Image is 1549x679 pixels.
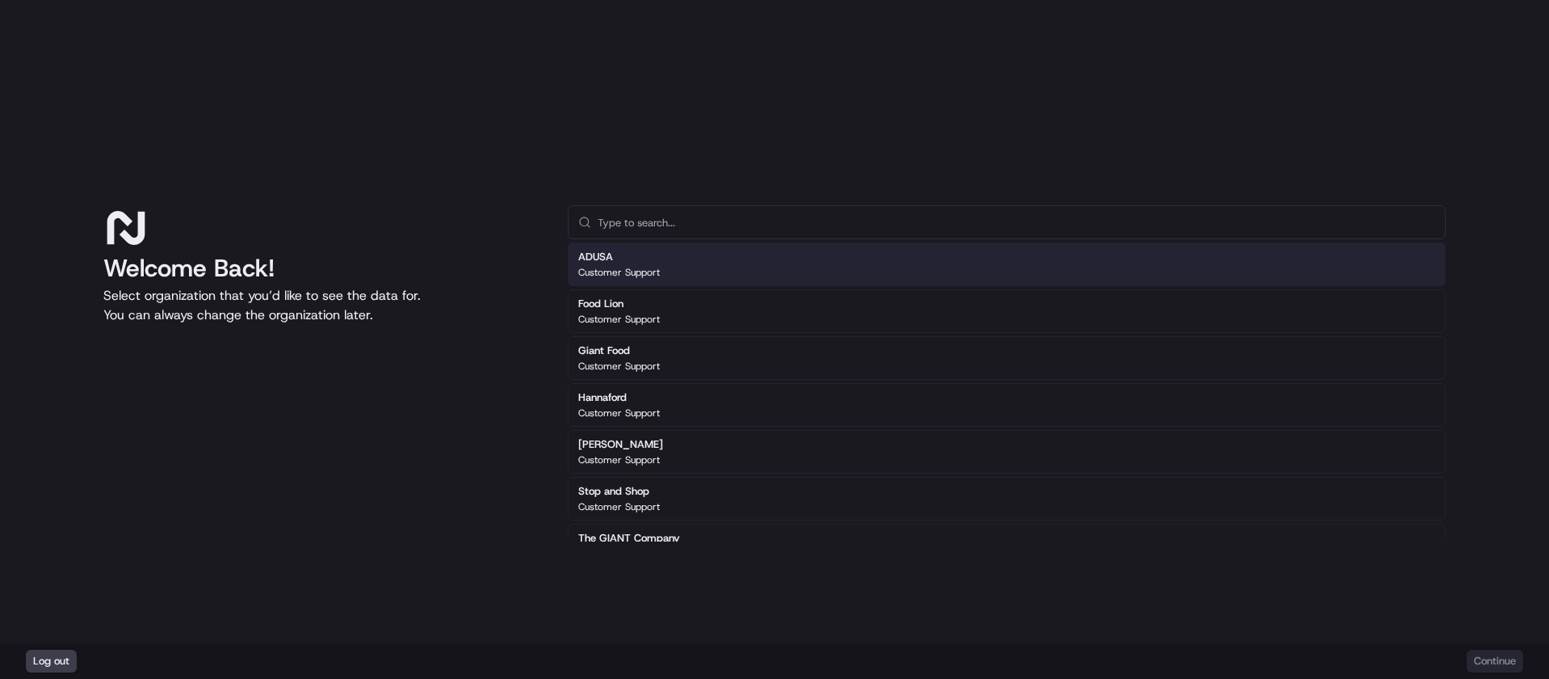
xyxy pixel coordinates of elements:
h2: Hannaford [578,390,660,405]
h2: Giant Food [578,344,660,358]
h2: Stop and Shop [578,484,660,499]
h2: Food Lion [578,297,660,311]
p: Customer Support [578,266,660,279]
p: Customer Support [578,313,660,326]
p: Customer Support [578,453,660,466]
button: Log out [26,650,77,673]
h1: Welcome Back! [103,254,542,283]
h2: The GIANT Company [578,531,680,546]
p: Customer Support [578,360,660,373]
p: Select organization that you’d like to see the data for. You can always change the organization l... [103,286,542,325]
h2: [PERSON_NAME] [578,437,663,452]
p: Customer Support [578,407,660,420]
input: Type to search... [598,206,1435,238]
div: Suggestions [568,239,1446,571]
p: Customer Support [578,500,660,513]
h2: ADUSA [578,250,660,264]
